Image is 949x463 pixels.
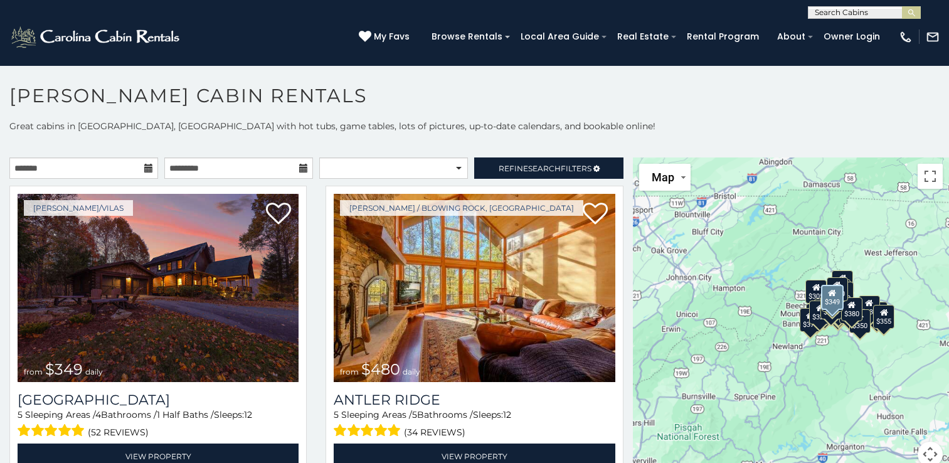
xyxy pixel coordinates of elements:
[821,284,844,309] div: $349
[832,282,854,306] div: $250
[334,409,339,420] span: 5
[820,295,842,319] div: $225
[926,30,940,44] img: mail-regular-white.png
[18,391,299,408] h3: Diamond Creek Lodge
[611,27,675,46] a: Real Estate
[157,409,214,420] span: 1 Half Baths /
[817,27,886,46] a: Owner Login
[24,200,133,216] a: [PERSON_NAME]/Vilas
[266,201,291,228] a: Add to favorites
[771,27,812,46] a: About
[832,270,853,294] div: $525
[827,277,848,301] div: $320
[652,171,674,184] span: Map
[899,30,913,44] img: phone-regular-white.png
[403,367,420,376] span: daily
[805,279,827,303] div: $305
[800,307,821,331] div: $375
[528,164,561,173] span: Search
[374,30,410,43] span: My Favs
[821,288,842,312] div: $210
[412,409,417,420] span: 5
[474,157,623,179] a: RefineSearchFilters
[849,309,871,333] div: $350
[639,164,691,191] button: Change map style
[873,305,894,329] div: $355
[45,360,83,378] span: $349
[361,360,400,378] span: $480
[404,424,465,440] span: (34 reviews)
[499,164,591,173] span: Refine Filters
[340,200,583,216] a: [PERSON_NAME] / Blowing Rock, [GEOGRAPHIC_DATA]
[334,408,615,440] div: Sleeping Areas / Bathrooms / Sleeps:
[85,367,103,376] span: daily
[18,391,299,408] a: [GEOGRAPHIC_DATA]
[9,24,183,50] img: White-1-2.png
[681,27,765,46] a: Rental Program
[583,201,608,228] a: Add to favorites
[334,194,615,382] a: Antler Ridge from $480 daily
[841,297,862,321] div: $380
[18,194,299,382] img: Diamond Creek Lodge
[18,409,23,420] span: 5
[88,424,149,440] span: (52 reviews)
[828,295,849,319] div: $395
[340,367,359,376] span: from
[809,301,830,324] div: $325
[859,295,880,319] div: $930
[425,27,509,46] a: Browse Rentals
[18,408,299,440] div: Sleeping Areas / Bathrooms / Sleeps:
[24,367,43,376] span: from
[918,164,943,189] button: Toggle fullscreen view
[503,409,511,420] span: 12
[514,27,605,46] a: Local Area Guide
[359,30,413,44] a: My Favs
[18,194,299,382] a: Diamond Creek Lodge from $349 daily
[244,409,252,420] span: 12
[334,391,615,408] a: Antler Ridge
[95,409,101,420] span: 4
[827,299,849,323] div: $315
[334,194,615,382] img: Antler Ridge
